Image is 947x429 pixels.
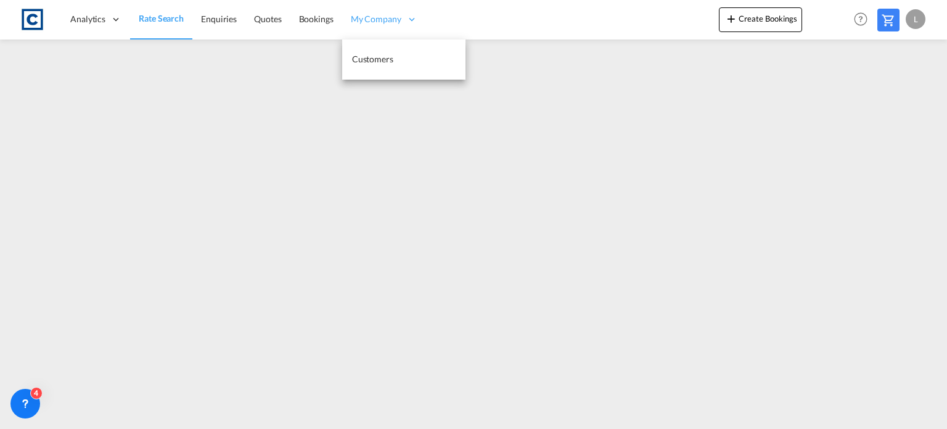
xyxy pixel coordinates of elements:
[906,9,925,29] div: L
[850,9,877,31] div: Help
[254,14,281,24] span: Quotes
[139,13,184,23] span: Rate Search
[724,11,739,26] md-icon: icon-plus 400-fg
[351,13,401,25] span: My Company
[299,14,334,24] span: Bookings
[719,7,802,32] button: icon-plus 400-fgCreate Bookings
[342,40,465,80] a: Customers
[70,13,105,25] span: Analytics
[352,54,393,64] span: Customers
[201,14,237,24] span: Enquiries
[18,6,46,33] img: 1fdb9190129311efbfaf67cbb4249bed.jpeg
[850,9,871,30] span: Help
